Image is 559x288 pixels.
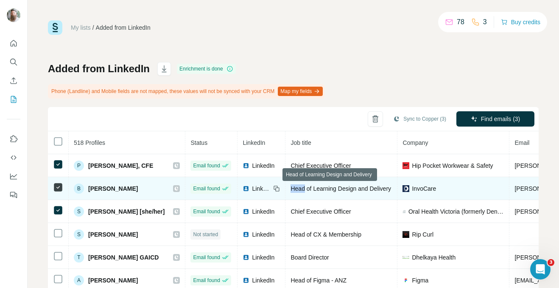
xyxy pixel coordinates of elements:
span: [PERSON_NAME] [she/her] [88,207,165,216]
button: Feedback [7,187,20,203]
li: / [92,23,94,32]
div: S [74,229,84,240]
div: T [74,252,84,263]
span: Job title [291,139,311,146]
span: LinkedIn [252,276,274,285]
img: LinkedIn logo [243,208,249,215]
span: [PERSON_NAME] [88,276,138,285]
img: LinkedIn logo [243,254,249,261]
span: Chief Executive Officer [291,208,351,215]
span: Dhelkaya Health [412,253,456,262]
span: Status [190,139,207,146]
span: Board Director [291,254,329,261]
span: Email found [193,185,220,192]
span: Figma [412,276,428,285]
span: [PERSON_NAME], CFE [88,161,153,170]
button: Search [7,54,20,70]
p: 78 [457,17,464,27]
span: Company [402,139,428,146]
span: Email found [193,254,220,261]
button: Buy credits [501,16,540,28]
button: Use Surfe on LinkedIn [7,131,20,147]
div: P [74,161,84,171]
div: A [74,275,84,285]
img: company-logo [402,254,409,261]
button: Dashboard [7,169,20,184]
button: Use Surfe API [7,150,20,165]
div: Phone (Landline) and Mobile fields are not mapped, these values will not be synced with your CRM [48,84,324,99]
span: 518 Profiles [74,139,105,146]
button: Enrich CSV [7,73,20,88]
img: company-logo [402,231,409,238]
img: LinkedIn logo [243,231,249,238]
img: company-logo [402,162,409,169]
div: Enrichment is done [177,64,236,74]
span: Not started [193,231,218,238]
span: [PERSON_NAME] [88,230,138,239]
span: Find emails (3) [481,115,520,123]
span: LinkedIn [252,207,274,216]
span: Head of Figma - ANZ [291,277,347,284]
span: Email [514,139,529,146]
span: Chief Executive Officer [291,162,351,169]
img: Surfe Logo [48,20,62,35]
img: LinkedIn logo [243,185,249,192]
span: LinkedIn [252,184,271,193]
iframe: Intercom live chat [530,259,551,280]
div: B [74,184,84,194]
button: My lists [7,92,20,107]
span: LinkedIn [252,161,274,170]
img: LinkedIn logo [243,277,249,284]
span: Hip Pocket Workwear & Safety [412,161,493,170]
p: 3 [483,17,487,27]
span: Email found [193,162,220,169]
span: LinkedIn [252,253,274,262]
img: Avatar [7,8,20,22]
button: Sync to Copper (3) [387,113,452,125]
span: Rip Curl [412,230,433,239]
span: [PERSON_NAME] [88,184,138,193]
button: Find emails (3) [456,111,534,127]
div: Added from LinkedIn [96,23,151,32]
img: LinkedIn logo [243,162,249,169]
button: Map my fields [278,87,323,96]
span: Email found [193,277,220,284]
button: Quick start [7,36,20,51]
span: Head of CX & Membership [291,231,361,238]
span: 3 [548,259,554,266]
h1: Added from LinkedIn [48,62,150,76]
span: Oral Health Victoria (formerly Dental Health Services [GEOGRAPHIC_DATA]) [408,207,504,216]
span: LinkedIn [243,139,265,146]
span: Email found [193,208,220,215]
img: company-logo [402,277,409,284]
div: S [74,206,84,217]
span: InvoCare [412,184,436,193]
span: [PERSON_NAME] GAICD [88,253,159,262]
img: company-logo [402,185,409,192]
span: LinkedIn [252,230,274,239]
span: Head of Learning Design and Delivery [291,185,391,192]
a: My lists [71,24,91,31]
